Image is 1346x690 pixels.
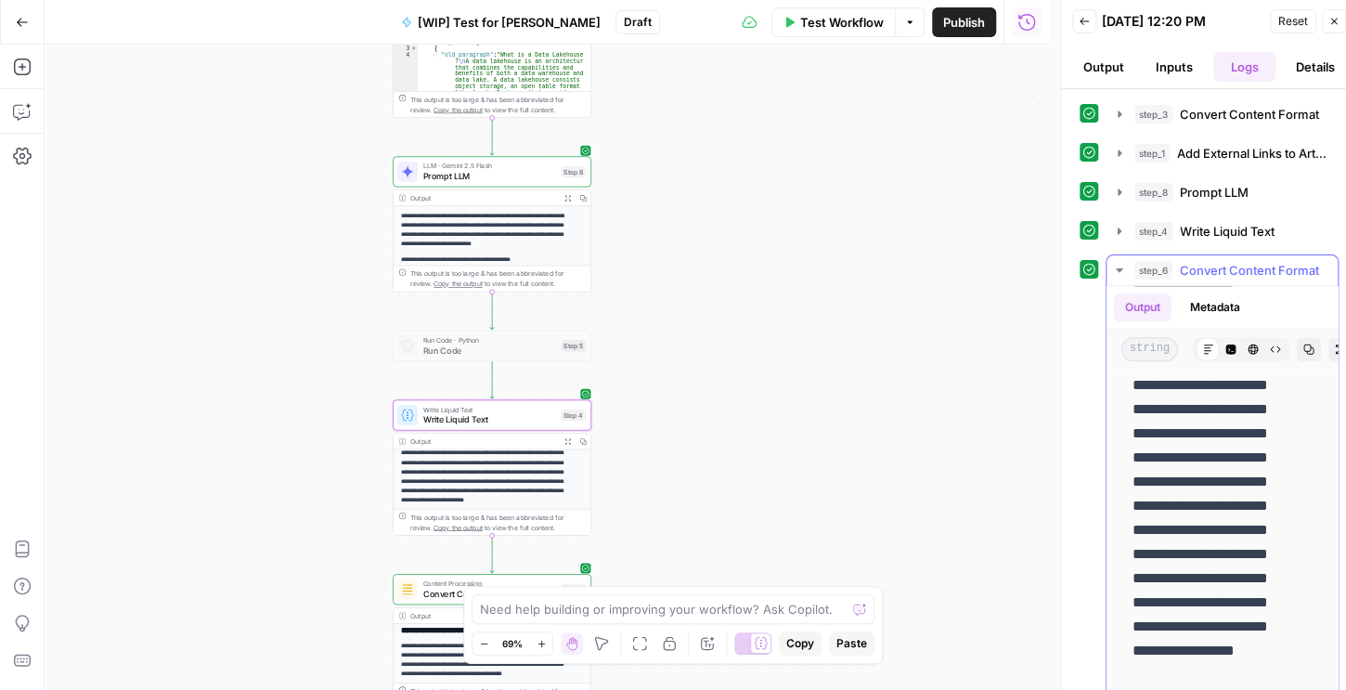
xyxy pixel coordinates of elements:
img: o3r9yhbrn24ooq0tey3lueqptmfj [401,583,414,596]
div: This output is too large & has been abbreviated for review. to view the full content. [410,268,586,289]
span: Paste [836,635,867,652]
div: Run Code · PythonRun CodeStep 5 [393,331,591,361]
span: step_1 [1134,144,1170,163]
span: Write Liquid Text [1180,222,1275,241]
div: Step 8 [561,166,585,177]
span: 69% [502,636,523,651]
div: Step 5 [561,340,585,351]
span: [WIP] Test for [PERSON_NAME] [418,13,601,32]
div: Step 6 [561,583,585,594]
div: This output is too large & has been abbreviated for review. to view the full content. [410,512,586,532]
button: Logs [1213,52,1276,82]
button: Publish [932,7,996,37]
button: Paste [829,631,874,656]
span: Run Code · Python [423,335,556,345]
div: Output [410,436,556,447]
div: Step 4 [561,410,586,421]
span: Write Liquid Text [423,404,556,414]
button: Details [1283,52,1346,82]
button: Output [1114,293,1171,321]
button: Copy [779,631,822,656]
span: step_6 [1134,261,1172,280]
span: Run Code [423,344,556,357]
span: Test Workflow [800,13,884,32]
span: step_8 [1134,183,1172,202]
span: string [1121,337,1178,361]
g: Edge from step_8 to step_5 [490,292,494,329]
span: step_4 [1134,222,1172,241]
button: Metadata [1179,293,1251,321]
g: Edge from step_4 to step_6 [490,535,494,572]
span: LLM · Gemini 2.5 Flash [423,161,556,171]
div: This output is too large & has been abbreviated for review. to view the full content. [410,94,586,114]
button: Inputs [1143,52,1206,82]
span: Convert Content Format [423,588,556,601]
span: Copy the output [434,280,482,287]
g: Edge from step_5 to step_4 [490,361,494,398]
span: Prompt LLM [423,170,556,183]
span: Reset [1278,13,1308,30]
g: Edge from step_1 to step_8 [490,118,494,155]
span: Publish [943,13,985,32]
span: step_3 [1134,105,1172,124]
span: Convert Content Format [1180,261,1319,280]
span: Prompt LLM [1180,183,1249,202]
button: Test Workflow [771,7,895,37]
span: Content Processing [423,579,556,589]
div: Output [410,610,556,620]
button: [WIP] Test for [PERSON_NAME] [390,7,612,37]
span: Toggle code folding, rows 3 through 5 [410,45,418,51]
span: Copy [786,635,814,652]
div: Output [410,193,556,203]
span: Copy the output [434,106,482,113]
div: 3 [394,45,418,51]
span: Draft [624,14,652,31]
button: Output [1072,52,1135,82]
span: Convert Content Format [1180,105,1319,124]
span: Add External Links to Article [1177,144,1327,163]
button: Reset [1270,9,1316,33]
span: Copy the output [434,524,482,531]
span: Write Liquid Text [423,413,556,426]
